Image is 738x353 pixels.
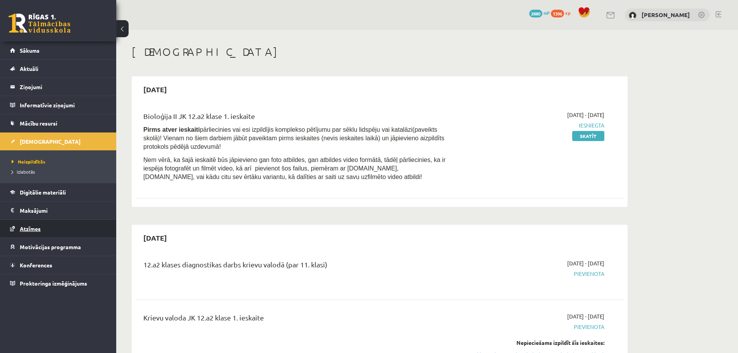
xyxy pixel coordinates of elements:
a: 2880 mP [529,10,550,16]
legend: Informatīvie ziņojumi [20,96,107,114]
span: [DATE] - [DATE] [567,312,604,320]
span: pārliecinies vai esi izpildījis komplekso pētījumu par sēklu lidspēju vai katalāzi(paveikts skolā... [143,126,444,150]
span: Pievienota [458,270,604,278]
a: Konferences [10,256,107,274]
a: Atzīmes [10,220,107,238]
a: Motivācijas programma [10,238,107,256]
span: 2880 [529,10,542,17]
span: Atzīmes [20,225,41,232]
div: Nepieciešams izpildīt šīs ieskaites: [458,339,604,347]
span: [DATE] - [DATE] [567,259,604,267]
a: Izlabotās [12,168,108,175]
span: Ņem vērā, ka šajā ieskaitē būs jāpievieno gan foto atbildes, gan atbildes video formātā, tādēļ pā... [143,157,446,180]
a: Skatīt [572,131,604,141]
div: 12.a2 klases diagnostikas darbs krievu valodā (par 11. klasi) [143,259,447,274]
a: 1396 xp [551,10,574,16]
legend: Ziņojumi [20,78,107,96]
span: Digitālie materiāli [20,189,66,196]
img: Gatis Pormalis [629,12,637,19]
span: Aktuāli [20,65,38,72]
span: [DEMOGRAPHIC_DATA] [20,138,81,145]
a: Mācību resursi [10,114,107,132]
span: Pievienota [458,323,604,331]
h1: [DEMOGRAPHIC_DATA] [132,45,628,59]
a: Ziņojumi [10,78,107,96]
a: Aktuāli [10,60,107,77]
a: [PERSON_NAME] [642,11,690,19]
h2: [DATE] [136,229,175,247]
a: Rīgas 1. Tālmācības vidusskola [9,14,71,33]
a: Sākums [10,41,107,59]
span: Proktoringa izmēģinājums [20,280,87,287]
span: mP [544,10,550,16]
h2: [DATE] [136,80,175,98]
span: Konferences [20,262,52,269]
div: Krievu valoda JK 12.a2 klase 1. ieskaite [143,312,447,327]
span: 1396 [551,10,564,17]
span: Mācību resursi [20,120,57,127]
legend: Maksājumi [20,201,107,219]
a: Proktoringa izmēģinājums [10,274,107,292]
span: xp [565,10,570,16]
strong: Pirms atver ieskaiti [143,126,200,133]
span: Iesniegta [458,121,604,129]
span: Motivācijas programma [20,243,81,250]
a: [DEMOGRAPHIC_DATA] [10,133,107,150]
span: Neizpildītās [12,158,45,165]
span: Sākums [20,47,40,54]
a: Informatīvie ziņojumi [10,96,107,114]
span: [DATE] - [DATE] [567,111,604,119]
span: Izlabotās [12,169,35,175]
a: Digitālie materiāli [10,183,107,201]
a: Maksājumi [10,201,107,219]
a: Neizpildītās [12,158,108,165]
div: Bioloģija II JK 12.a2 klase 1. ieskaite [143,111,447,125]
